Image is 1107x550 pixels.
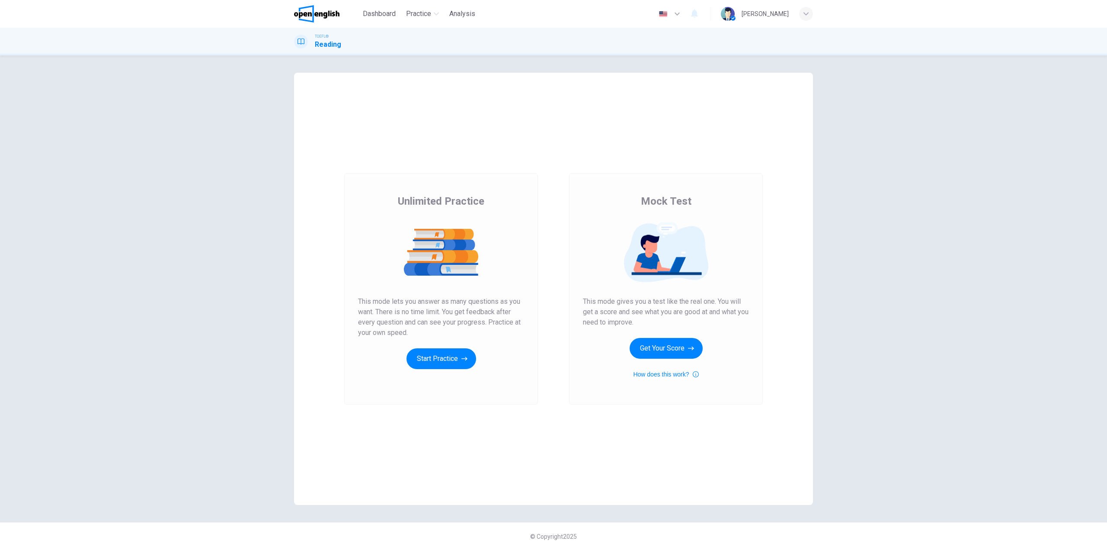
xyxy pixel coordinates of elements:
[398,194,484,208] span: Unlimited Practice
[363,9,396,19] span: Dashboard
[359,6,399,22] button: Dashboard
[630,338,703,359] button: Get Your Score
[742,9,789,19] div: [PERSON_NAME]
[449,9,475,19] span: Analysis
[583,296,749,328] span: This mode gives you a test like the real one. You will get a score and see what you are good at a...
[633,369,698,380] button: How does this work?
[446,6,479,22] button: Analysis
[315,33,329,39] span: TOEFL®
[315,39,341,50] h1: Reading
[641,194,691,208] span: Mock Test
[658,11,669,17] img: en
[406,348,476,369] button: Start Practice
[403,6,442,22] button: Practice
[358,296,524,338] span: This mode lets you answer as many questions as you want. There is no time limit. You get feedback...
[294,5,359,23] a: OpenEnglish logo
[721,7,735,21] img: Profile picture
[406,9,431,19] span: Practice
[530,533,577,540] span: © Copyright 2025
[294,5,339,23] img: OpenEnglish logo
